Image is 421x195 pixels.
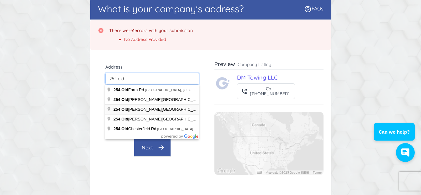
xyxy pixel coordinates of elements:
[237,83,295,99] button: Call[PHONE_NUMBER]
[266,171,309,174] span: Map data ©2025 Google, INEGI
[238,61,271,68] p: Company Listing
[304,5,324,12] a: FAQs
[113,107,205,112] span: [PERSON_NAME][GEOGRAPHIC_DATA]
[121,97,128,102] span: Old
[98,3,244,14] h1: What is your company's address?
[121,107,128,112] span: Old
[109,27,193,34] h3: There were errors with your submission
[113,97,120,102] span: 254
[113,87,120,92] span: 254
[113,126,120,131] span: 254
[134,138,171,157] button: Next
[216,167,237,175] a: Open this area in Google Maps (opens a new window)
[214,60,235,68] h3: Preview
[133,28,134,33] span: 1
[113,126,157,131] span: Chesterfield Rd
[113,117,205,121] span: [PERSON_NAME][GEOGRAPHIC_DATA]
[145,88,257,92] span: [GEOGRAPHIC_DATA], [GEOGRAPHIC_DATA], [GEOGRAPHIC_DATA]
[113,97,205,102] span: [PERSON_NAME][GEOGRAPHIC_DATA]
[369,106,421,168] iframe: Conversations
[250,86,290,96] div: Call [PHONE_NUMBER]
[121,117,128,121] span: Old
[105,64,199,70] label: Address
[237,74,278,81] a: DM Towing LLC
[313,171,322,174] a: Terms (opens in new tab)
[216,167,237,175] img: Google
[113,87,145,92] span: Farm Rd
[113,117,120,121] span: 254
[121,87,128,92] span: Old
[105,73,199,85] input: Enter Mailing Address
[157,127,269,131] span: [GEOGRAPHIC_DATA], [GEOGRAPHIC_DATA], [GEOGRAPHIC_DATA]
[257,171,261,174] button: Keyboard shortcuts
[124,36,193,42] li: No Address Provided
[113,107,120,112] span: 254
[121,126,128,131] span: Old
[216,76,231,91] img: Towing.com Logo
